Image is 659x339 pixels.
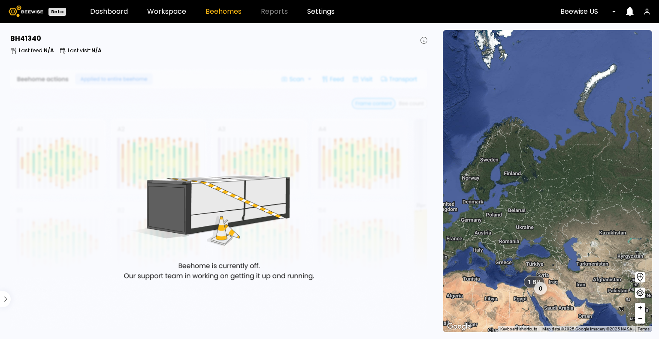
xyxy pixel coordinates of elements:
button: + [635,303,645,313]
a: Beehomes [206,8,242,15]
b: N/A [44,47,54,54]
a: Dashboard [90,8,128,15]
button: – [635,313,645,324]
a: Workspace [147,8,186,15]
span: Reports [261,8,288,15]
span: + [638,303,643,313]
div: 0 [534,282,547,295]
b: N/A [91,47,102,54]
button: Keyboard shortcuts [500,326,537,332]
img: Beewise logo [9,6,43,17]
div: Beta [48,8,66,16]
a: Settings [307,8,335,15]
a: Terms (opens in new tab) [638,327,650,331]
img: Empty State [10,68,429,329]
p: Last visit : [68,48,102,53]
a: Open this area in Google Maps (opens a new window) [445,321,473,332]
span: 1 BH [528,278,541,286]
img: Google [445,321,473,332]
span: Map data ©2025 Google Imagery ©2025 NASA [542,327,632,331]
p: Last feed : [19,48,54,53]
span: – [638,313,643,324]
h3: BH 41340 [10,35,41,42]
